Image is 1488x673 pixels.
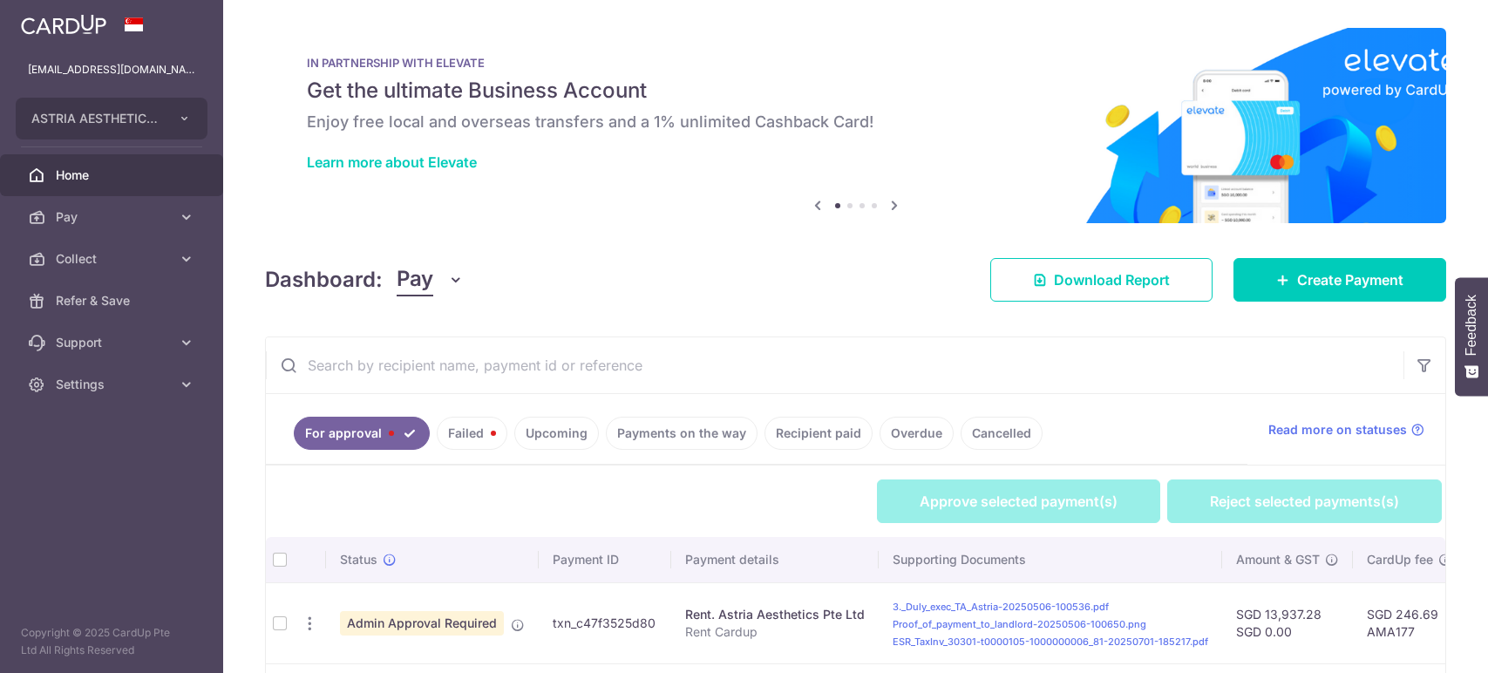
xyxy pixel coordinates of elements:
[340,611,504,636] span: Admin Approval Required
[265,28,1446,223] img: Renovation banner
[307,153,477,171] a: Learn more about Elevate
[397,263,464,296] button: Pay
[685,623,865,641] p: Rent Cardup
[685,606,865,623] div: Rent. Astria Aesthetics Pte Ltd
[340,551,377,568] span: Status
[880,417,954,450] a: Overdue
[56,167,171,184] span: Home
[961,417,1043,450] a: Cancelled
[1367,551,1433,568] span: CardUp fee
[28,61,195,78] p: [EMAIL_ADDRESS][DOMAIN_NAME]
[1268,421,1424,438] a: Read more on statuses
[1455,277,1488,396] button: Feedback - Show survey
[1236,551,1320,568] span: Amount & GST
[56,208,171,226] span: Pay
[307,77,1404,105] h5: Get the ultimate Business Account
[1054,269,1170,290] span: Download Report
[437,417,507,450] a: Failed
[539,537,671,582] th: Payment ID
[31,110,160,127] span: ASTRIA AESTHETICS PTE. LTD.
[266,337,1403,393] input: Search by recipient name, payment id or reference
[1233,258,1446,302] a: Create Payment
[671,537,879,582] th: Payment details
[1464,295,1479,356] span: Feedback
[514,417,599,450] a: Upcoming
[16,98,207,139] button: ASTRIA AESTHETICS PTE. LTD.
[606,417,758,450] a: Payments on the way
[539,582,671,663] td: txn_c47f3525d80
[265,264,383,296] h4: Dashboard:
[893,601,1109,613] a: 3._Duly_exec_TA_Astria-20250506-100536.pdf
[1222,582,1353,663] td: SGD 13,937.28 SGD 0.00
[307,112,1404,133] h6: Enjoy free local and overseas transfers and a 1% unlimited Cashback Card!
[307,56,1404,70] p: IN PARTNERSHIP WITH ELEVATE
[21,14,106,35] img: CardUp
[1297,269,1403,290] span: Create Payment
[1268,421,1407,438] span: Read more on statuses
[294,417,430,450] a: For approval
[56,250,171,268] span: Collect
[990,258,1213,302] a: Download Report
[56,292,171,309] span: Refer & Save
[893,618,1146,630] a: Proof_of_payment_to_landlord-20250506-100650.png
[764,417,873,450] a: Recipient paid
[879,537,1222,582] th: Supporting Documents
[56,334,171,351] span: Support
[56,376,171,393] span: Settings
[397,263,433,296] span: Pay
[1353,582,1466,663] td: SGD 246.69 AMA177
[893,636,1208,648] a: ESR_TaxInv_30301-t0000105-1000000006_81-20250701-185217.pdf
